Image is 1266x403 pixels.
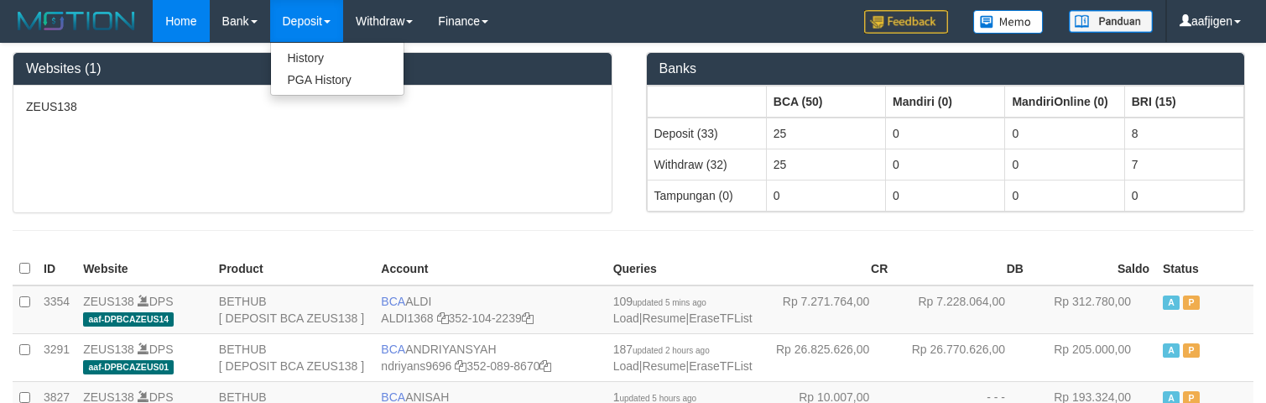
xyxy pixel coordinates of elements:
[26,61,599,76] h3: Websites (1)
[1030,253,1156,285] th: Saldo
[83,343,134,356] a: ZEUS138
[374,285,606,334] td: ALDI 352-104-2239
[1124,118,1243,149] td: 8
[642,359,685,373] a: Resume
[83,312,174,327] span: aaf-DPBCAZEUS14
[37,333,76,381] td: 3291
[766,118,885,149] td: 25
[659,61,1232,76] h3: Banks
[37,253,76,285] th: ID
[759,285,895,334] td: Rp 7.271.764,00
[642,311,685,325] a: Resume
[613,295,706,308] span: 109
[689,359,752,373] a: EraseTFList
[1005,180,1124,211] td: 0
[13,8,140,34] img: MOTION_logo.png
[1124,149,1243,180] td: 7
[613,295,753,325] span: | |
[381,359,451,373] a: ndriyans9696
[26,98,599,115] p: ZEUS138
[374,333,606,381] td: ANDRIYANSYAH 352-089-8670
[647,118,766,149] td: Deposit (33)
[522,311,534,325] a: Copy 3521042239 to clipboard
[83,360,174,374] span: aaf-DPBCAZEUS01
[766,180,885,211] td: 0
[374,253,606,285] th: Account
[212,285,375,334] td: BETHUB [ DEPOSIT BCA ZEUS138 ]
[894,333,1030,381] td: Rp 26.770.626,00
[766,149,885,180] td: 25
[437,311,449,325] a: Copy ALDI1368 to clipboard
[212,253,375,285] th: Product
[613,343,753,373] span: | |
[455,359,466,373] a: Copy ndriyans9696 to clipboard
[1156,253,1253,285] th: Status
[271,69,404,91] a: PGA History
[689,311,752,325] a: EraseTFList
[894,285,1030,334] td: Rp 7.228.064,00
[633,298,706,307] span: updated 5 mins ago
[633,346,710,355] span: updated 2 hours ago
[1030,333,1156,381] td: Rp 205.000,00
[1163,296,1180,310] span: Active
[864,10,948,34] img: Feedback.jpg
[381,343,405,356] span: BCA
[1069,10,1153,33] img: panduan.png
[1030,285,1156,334] td: Rp 312.780,00
[894,253,1030,285] th: DB
[539,359,551,373] a: Copy 3520898670 to clipboard
[619,394,696,403] span: updated 5 hours ago
[271,47,404,69] a: History
[1124,180,1243,211] td: 0
[607,253,759,285] th: Queries
[381,295,405,308] span: BCA
[613,343,710,356] span: 187
[212,333,375,381] td: BETHUB [ DEPOSIT BCA ZEUS138 ]
[1005,149,1124,180] td: 0
[886,118,1005,149] td: 0
[973,10,1044,34] img: Button%20Memo.svg
[886,86,1005,118] th: Group: activate to sort column ascending
[76,333,212,381] td: DPS
[613,359,639,373] a: Load
[1005,118,1124,149] td: 0
[647,180,766,211] td: Tampungan (0)
[759,333,895,381] td: Rp 26.825.626,00
[1005,86,1124,118] th: Group: activate to sort column ascending
[1124,86,1243,118] th: Group: activate to sort column ascending
[1183,343,1200,358] span: Paused
[83,295,134,308] a: ZEUS138
[886,149,1005,180] td: 0
[381,311,433,325] a: ALDI1368
[37,285,76,334] td: 3354
[886,180,1005,211] td: 0
[613,311,639,325] a: Load
[647,86,766,118] th: Group: activate to sort column ascending
[766,86,885,118] th: Group: activate to sort column ascending
[1163,343,1180,358] span: Active
[76,285,212,334] td: DPS
[759,253,895,285] th: CR
[1183,296,1200,310] span: Paused
[76,253,212,285] th: Website
[647,149,766,180] td: Withdraw (32)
